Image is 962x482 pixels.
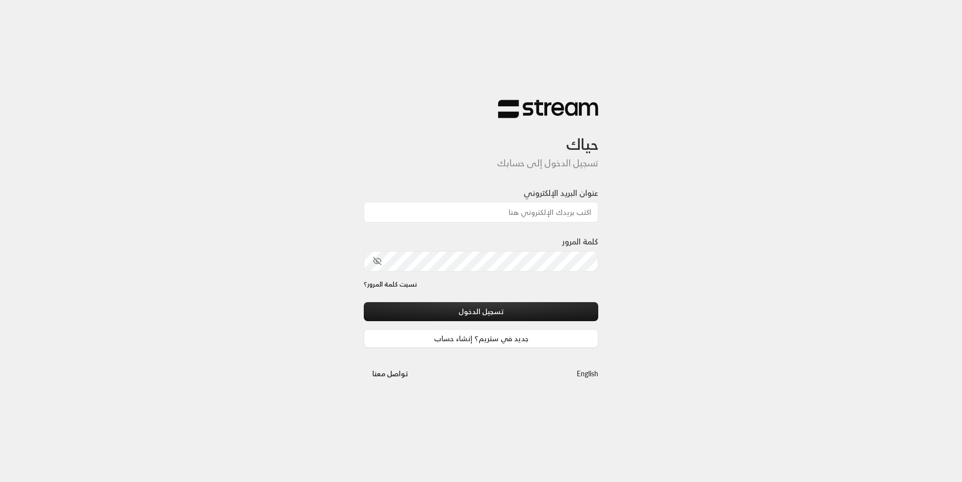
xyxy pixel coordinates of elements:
img: Stream Logo [498,99,598,119]
a: جديد في ستريم؟ إنشاء حساب [364,329,598,348]
a: English [577,364,598,383]
button: toggle password visibility [369,253,386,270]
a: نسيت كلمة المرور؟ [364,280,417,290]
button: تواصل معنا [364,364,416,383]
input: اكتب بريدك الإلكتروني هنا [364,202,598,222]
label: كلمة المرور [562,235,598,248]
button: تسجيل الدخول [364,302,598,321]
a: تواصل معنا [364,367,416,380]
h3: حياك [364,119,598,153]
h5: تسجيل الدخول إلى حسابك [364,158,598,169]
label: عنوان البريد الإلكتروني [524,187,598,199]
